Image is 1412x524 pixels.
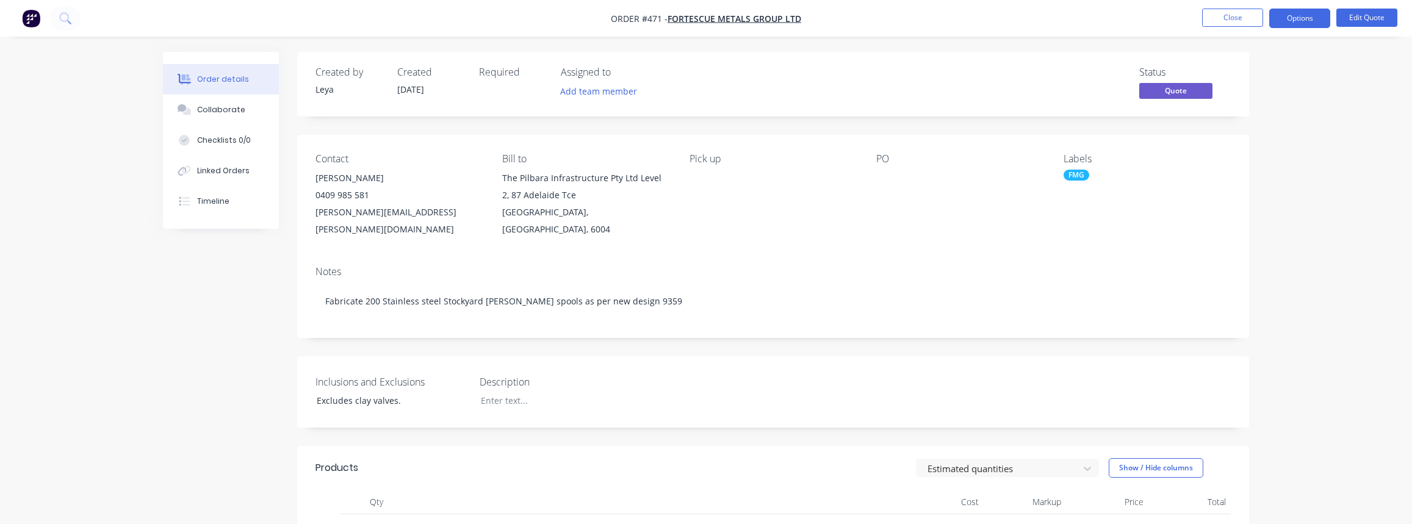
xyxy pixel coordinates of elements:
div: Markup [984,490,1066,514]
div: PO [876,153,1043,165]
span: Quote [1139,83,1212,98]
div: Linked Orders [197,165,250,176]
div: [PERSON_NAME]0409 985 581[PERSON_NAME][EMAIL_ADDRESS][PERSON_NAME][DOMAIN_NAME] [315,170,483,238]
button: Order details [163,64,279,95]
div: Bill to [502,153,669,165]
div: Contact [315,153,483,165]
button: Add team member [561,83,644,99]
div: Fabricate 200 Stainless steel Stockyard [PERSON_NAME] spools as per new design 9359 [315,282,1231,320]
button: Options [1269,9,1330,28]
a: FORTESCUE METALS GROUP LTD [668,13,801,24]
label: Description [480,375,632,389]
label: Inclusions and Exclusions [315,375,468,389]
div: Cost [901,490,984,514]
div: 0409 985 581 [315,187,483,204]
div: Checklists 0/0 [197,135,251,146]
div: Total [1148,490,1231,514]
div: Pick up [690,153,857,165]
div: Products [315,461,358,475]
div: Created by [315,66,383,78]
div: Status [1139,66,1231,78]
div: Excludes clay valves. [307,392,459,409]
div: Qty [340,490,413,514]
div: Collaborate [197,104,245,115]
div: [PERSON_NAME][EMAIL_ADDRESS][PERSON_NAME][DOMAIN_NAME] [315,204,483,238]
button: Timeline [163,186,279,217]
span: [DATE] [397,84,424,95]
div: Created [397,66,464,78]
div: FMG [1064,170,1089,181]
div: The Pilbara Infrastructure Pty Ltd Level 2, 87 Adelaide Tce [502,170,669,204]
div: [PERSON_NAME] [315,170,483,187]
div: [GEOGRAPHIC_DATA], [GEOGRAPHIC_DATA], 6004 [502,204,669,238]
div: Order details [197,74,249,85]
div: Timeline [197,196,229,207]
div: The Pilbara Infrastructure Pty Ltd Level 2, 87 Adelaide Tce[GEOGRAPHIC_DATA], [GEOGRAPHIC_DATA], ... [502,170,669,238]
div: Labels [1064,153,1231,165]
button: Collaborate [163,95,279,125]
div: Assigned to [561,66,683,78]
button: Add team member [554,83,644,99]
button: Edit Quote [1336,9,1397,27]
img: Factory [22,9,40,27]
button: Close [1202,9,1263,27]
span: Order #471 - [611,13,668,24]
button: Linked Orders [163,156,279,186]
button: Checklists 0/0 [163,125,279,156]
div: Leya [315,83,383,96]
div: Price [1066,490,1148,514]
div: Required [479,66,546,78]
button: Show / Hide columns [1109,458,1203,478]
div: Notes [315,266,1231,278]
